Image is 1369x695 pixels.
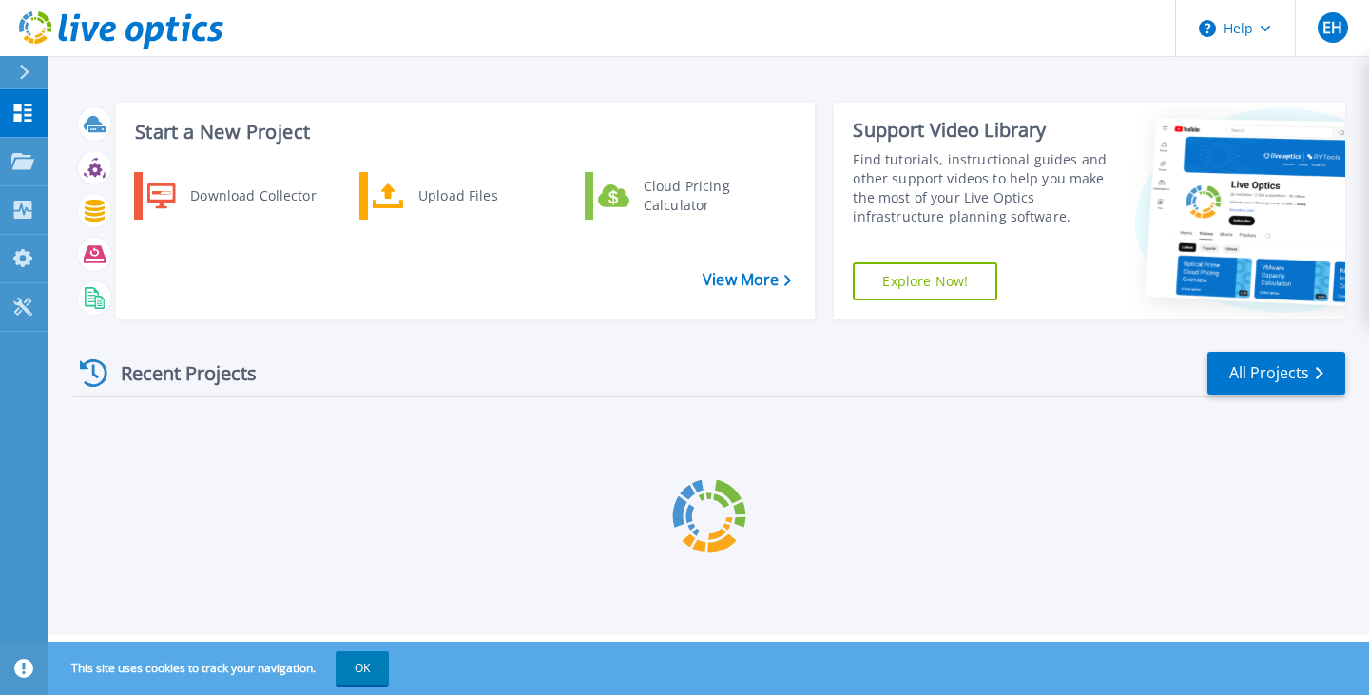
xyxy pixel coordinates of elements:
div: Find tutorials, instructional guides and other support videos to help you make the most of your L... [853,150,1109,226]
span: This site uses cookies to track your navigation. [52,651,389,685]
a: View More [703,271,791,289]
h3: Start a New Project [135,122,791,143]
div: Support Video Library [853,118,1109,143]
div: Upload Files [409,177,550,215]
a: All Projects [1207,352,1345,395]
div: Download Collector [181,177,324,215]
button: OK [336,651,389,685]
a: Cloud Pricing Calculator [585,172,780,220]
div: Recent Projects [73,350,282,396]
span: EH [1322,20,1342,35]
a: Explore Now! [853,262,997,300]
div: Cloud Pricing Calculator [634,177,775,215]
a: Download Collector [134,172,329,220]
a: Upload Files [359,172,554,220]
